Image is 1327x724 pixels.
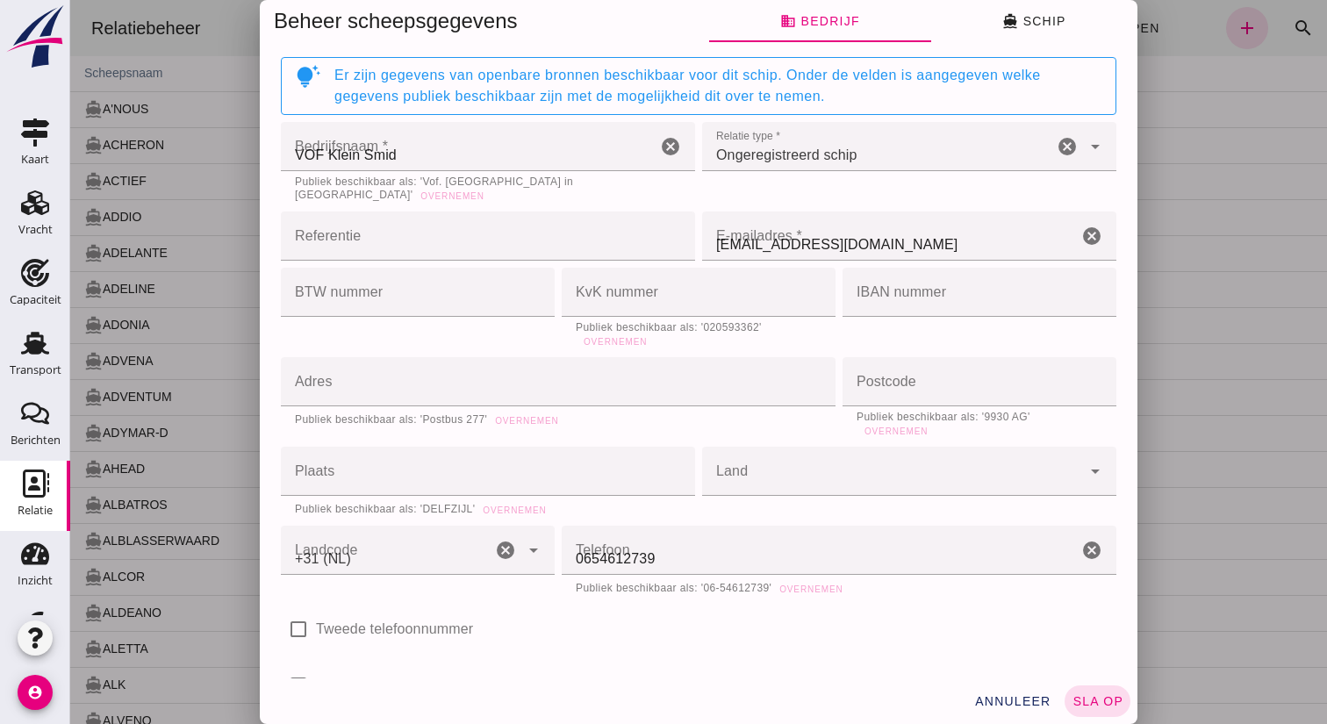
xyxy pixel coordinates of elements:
img: logo-small.a267ee39.svg [4,4,67,69]
div: Transport [10,364,61,376]
div: Inzicht [18,575,53,586]
div: Kaart [21,154,49,165]
div: Relatie [18,505,53,516]
div: Berichten [11,434,61,446]
i: account_circle [18,675,53,710]
div: Capaciteit [10,294,61,305]
div: Vracht [18,224,53,235]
